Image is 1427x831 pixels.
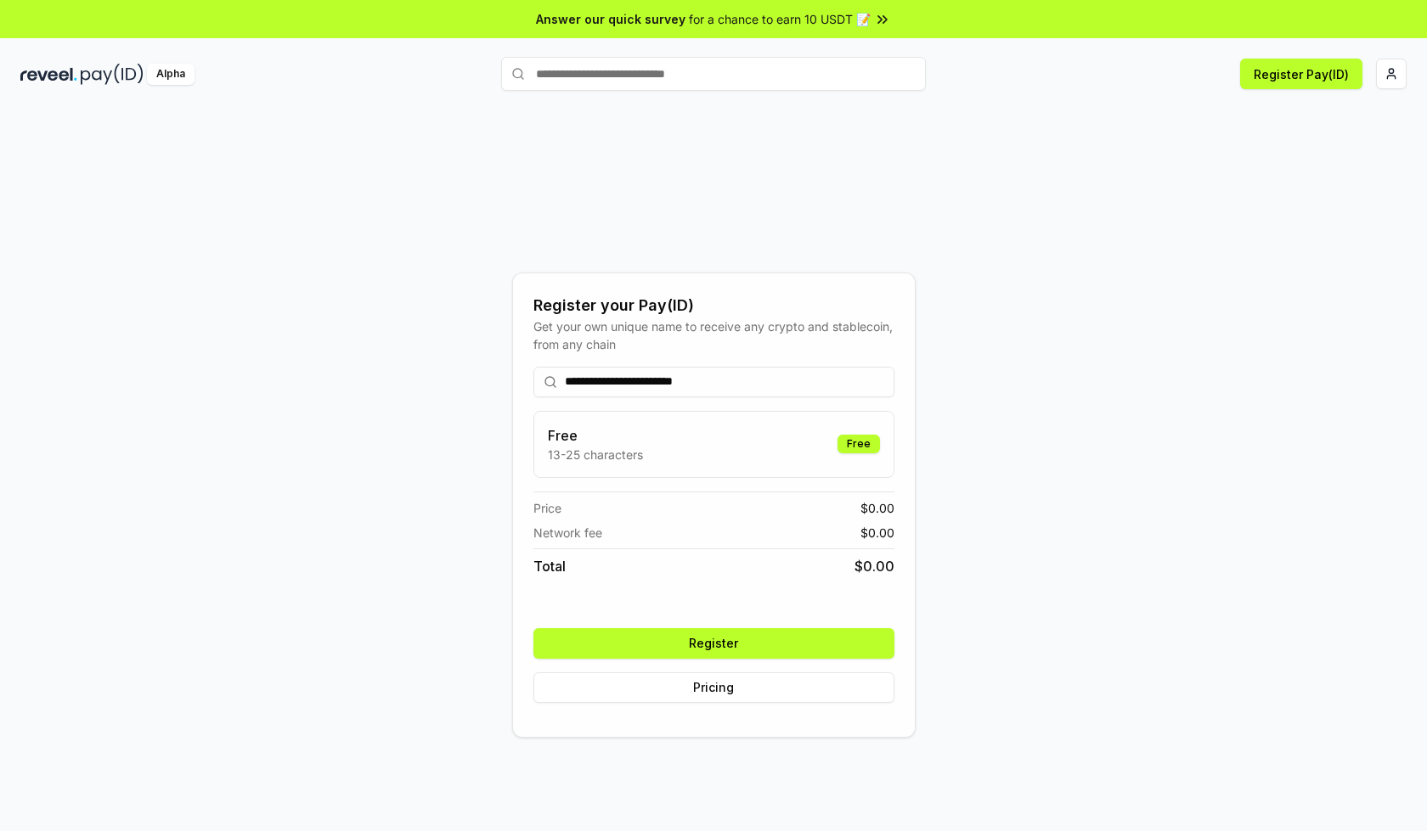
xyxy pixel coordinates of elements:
span: Total [533,556,566,576]
span: $ 0.00 [860,524,894,542]
img: reveel_dark [20,64,77,85]
img: pay_id [81,64,144,85]
button: Register Pay(ID) [1240,59,1362,89]
span: Answer our quick survey [536,10,685,28]
div: Alpha [147,64,195,85]
div: Register your Pay(ID) [533,294,894,317]
div: Get your own unique name to receive any crypto and stablecoin, from any chain [533,317,894,353]
h3: Free [548,425,643,446]
button: Pricing [533,672,894,703]
span: Price [533,499,561,517]
span: $ 0.00 [860,499,894,517]
span: Network fee [533,524,602,542]
span: for a chance to earn 10 USDT 📝 [689,10,871,28]
div: Free [838,435,880,453]
button: Register [533,628,894,659]
span: $ 0.00 [855,556,894,576]
p: 13-25 characters [548,446,643,463]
